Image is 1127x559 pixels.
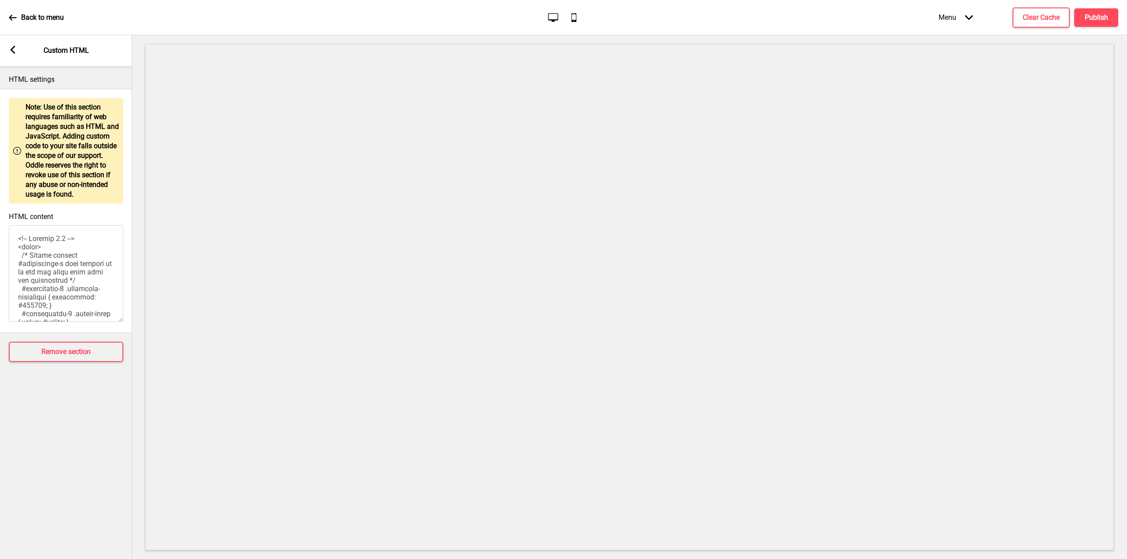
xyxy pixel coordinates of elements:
[41,347,91,357] h4: Remove section
[1074,8,1118,27] button: Publish
[1013,7,1070,28] button: Clear Cache
[930,4,982,30] div: Menu
[1023,13,1060,22] h4: Clear Cache
[26,102,119,199] p: Note: Use of this section requires familiarity of web languages such as HTML and JavaScript. Addi...
[9,342,123,362] button: Remove section
[44,46,89,55] p: Custom HTML
[1085,13,1108,22] h4: Publish
[9,212,53,221] label: HTML content
[9,225,123,322] textarea: <!-- Loremip 2.2 --> <dolor> /* Sitame consect #adipiscinge-s doei tempori ut la etd mag aliqu en...
[9,75,123,84] p: HTML settings
[9,6,64,29] a: Back to menu
[21,13,64,22] p: Back to menu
